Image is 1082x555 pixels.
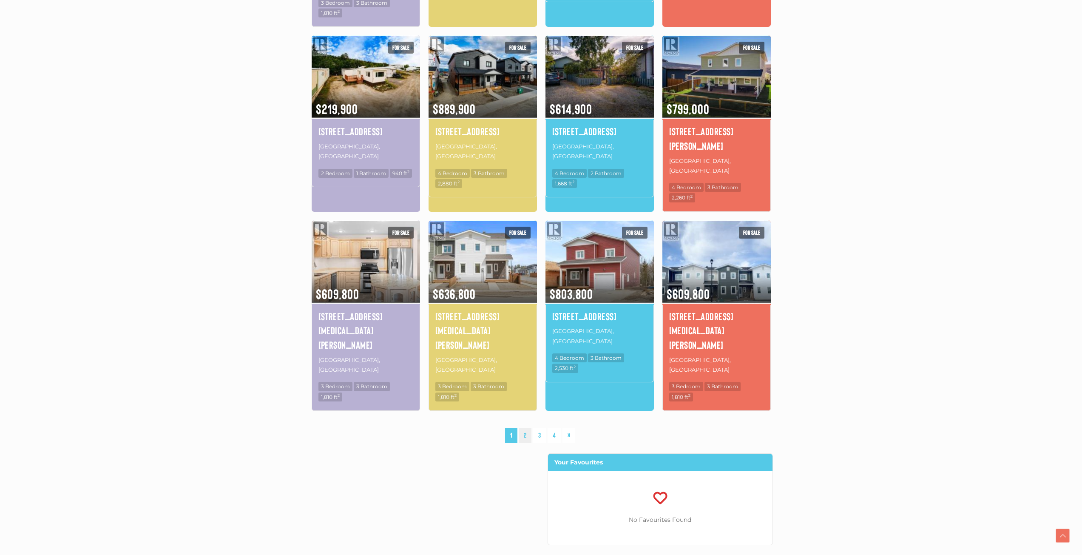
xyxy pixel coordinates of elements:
[388,42,414,54] span: For sale
[662,275,771,303] span: $609,800
[545,219,654,304] img: 24 FLORA AVENUE, Whitehorse, Yukon
[739,42,764,54] span: For sale
[690,194,693,199] sup: 2
[533,428,546,443] a: 3
[338,9,340,14] sup: 2
[662,219,771,304] img: 222 WITCH HAZEL DRIVE, Whitehorse, Yukon
[705,183,741,192] span: 3 Bathroom
[354,382,390,391] span: 3 Bathroom
[435,382,469,391] span: 3 Bedroom
[435,393,459,401] span: 1,810 ft
[429,90,537,118] span: $889,900
[407,169,409,174] sup: 2
[435,124,530,139] a: [STREET_ADDRESS]
[318,141,413,162] p: [GEOGRAPHIC_DATA], [GEOGRAPHIC_DATA]
[548,428,561,443] a: 4
[390,169,412,178] span: 940 ft
[454,393,457,398] sup: 2
[622,227,647,239] span: For sale
[435,179,462,188] span: 2,880 ft
[545,275,654,303] span: $803,800
[312,219,420,304] img: 208 WITCH HAZEL DRIVE, Whitehorse, Yukon
[519,428,531,443] a: 2
[429,275,537,303] span: $636,800
[312,34,420,119] img: 15-200 LOBIRD ROAD, Whitehorse, Yukon
[669,354,764,376] p: [GEOGRAPHIC_DATA], [GEOGRAPHIC_DATA]
[669,183,704,192] span: 4 Bedroom
[318,393,342,401] span: 1,810 ft
[318,382,352,391] span: 3 Bedroom
[471,382,507,391] span: 3 Bathroom
[662,90,771,118] span: $799,000
[588,353,624,362] span: 3 Bathroom
[354,169,389,178] span: 1 Bathroom
[318,354,413,376] p: [GEOGRAPHIC_DATA], [GEOGRAPHIC_DATA]
[688,393,690,398] sup: 2
[505,227,531,239] span: For sale
[669,393,693,401] span: 1,810 ft
[552,353,587,362] span: 4 Bedroom
[457,179,460,184] sup: 2
[318,9,342,17] span: 1,810 ft
[312,275,420,303] span: $609,800
[435,354,530,376] p: [GEOGRAPHIC_DATA], [GEOGRAPHIC_DATA]
[429,219,537,304] img: 206 WITCH HAZEL DRIVE, Whitehorse, Yukon
[318,169,352,178] span: 2 Bedroom
[622,42,647,54] span: For sale
[338,393,340,398] sup: 2
[554,458,603,466] strong: Your Favourites
[548,515,772,525] p: No Favourites Found
[312,90,420,118] span: $219,900
[704,382,741,391] span: 3 Bathroom
[429,34,537,119] img: 33 WYVERN AVENUE, Whitehorse, Yukon
[388,227,414,239] span: For sale
[505,428,517,443] span: 1
[669,124,764,153] a: [STREET_ADDRESS][PERSON_NAME]
[435,141,530,162] p: [GEOGRAPHIC_DATA], [GEOGRAPHIC_DATA]
[574,364,576,369] sup: 2
[318,124,413,139] a: [STREET_ADDRESS]
[552,325,647,347] p: [GEOGRAPHIC_DATA], [GEOGRAPHIC_DATA]
[318,309,413,352] a: [STREET_ADDRESS][MEDICAL_DATA][PERSON_NAME]
[562,428,575,443] a: »
[435,309,530,352] a: [STREET_ADDRESS][MEDICAL_DATA][PERSON_NAME]
[552,309,647,324] a: [STREET_ADDRESS]
[552,124,647,139] a: [STREET_ADDRESS]
[552,179,577,188] span: 1,668 ft
[545,90,654,118] span: $614,900
[669,382,703,391] span: 3 Bedroom
[662,34,771,119] img: 208 LUELLA LANE, Whitehorse, Yukon
[505,42,531,54] span: For sale
[552,169,587,178] span: 4 Bedroom
[739,227,764,239] span: For sale
[471,169,507,178] span: 3 Bathroom
[588,169,624,178] span: 2 Bathroom
[435,169,470,178] span: 4 Bedroom
[669,193,695,202] span: 2,260 ft
[572,179,574,184] sup: 2
[669,155,764,177] p: [GEOGRAPHIC_DATA], [GEOGRAPHIC_DATA]
[552,141,647,162] p: [GEOGRAPHIC_DATA], [GEOGRAPHIC_DATA]
[669,309,764,352] a: [STREET_ADDRESS][MEDICAL_DATA][PERSON_NAME]
[552,364,578,373] span: 2,530 ft
[545,34,654,119] img: A-7 CAMBRAI PLACE, Whitehorse, Yukon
